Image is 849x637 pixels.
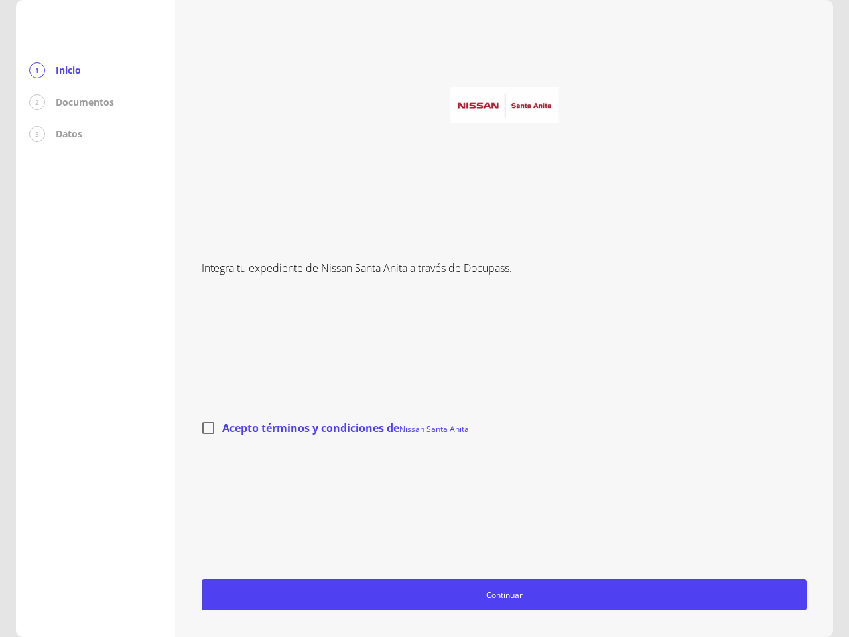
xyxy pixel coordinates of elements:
span: Continuar [208,588,801,602]
div: 1 [29,62,45,78]
img: logo [450,87,559,123]
div: 2 [29,94,45,110]
p: Inicio [56,64,81,77]
div: 3 [29,126,45,142]
button: Continuar [202,579,807,610]
p: Integra tu expediente de Nissan Santa Anita a través de Docupass. [202,260,807,276]
p: Datos [56,127,82,141]
span: Acepto términos y condiciones de [222,421,469,435]
p: Documentos [56,96,114,109]
a: Nissan Santa Anita [399,423,469,435]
